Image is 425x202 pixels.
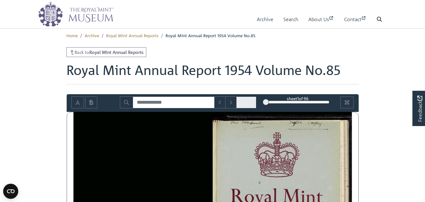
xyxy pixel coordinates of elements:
button: Search [120,96,133,108]
a: Royal Mint Annual Reports [106,32,159,38]
img: logo_wide.png [38,2,114,27]
strong: Royal Mint Annual Reports [89,49,143,55]
a: Search [283,10,298,28]
button: Next Match [225,96,237,108]
a: Home [66,32,78,38]
span: Feedback [416,96,423,122]
a: Back toRoyal Mint Annual Reports [66,47,147,57]
h1: Royal Mint Annual Report 1954 Volume No.85 [66,62,359,84]
input: Search for [133,96,215,108]
span: Royal Mint Annual Report 1954 Volume No.85 [165,32,255,38]
a: Contact [344,10,366,28]
button: Toggle text selection (Alt+T) [71,96,84,108]
a: Archive [85,32,99,38]
button: Open CMP widget [3,184,18,199]
a: About Us [308,10,334,28]
span: 1 [297,96,299,101]
a: Archive [257,10,273,28]
a: Would you like to provide feedback? [412,91,425,126]
button: Full screen mode [340,96,354,108]
button: Open transcription window [85,96,97,108]
div: sheet of 96 [266,95,329,101]
button: Previous Match [214,96,226,108]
